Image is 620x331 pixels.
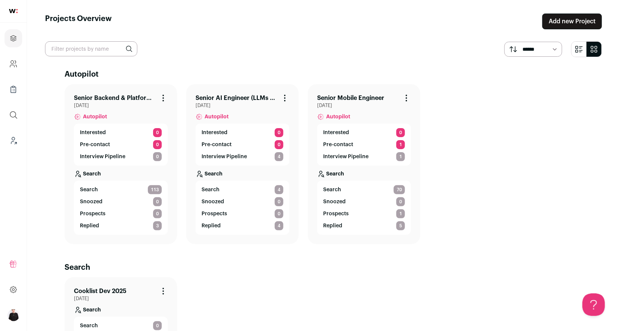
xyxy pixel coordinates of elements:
[45,41,137,56] input: Filter projects by name
[80,210,105,218] p: Prospects
[159,94,168,103] button: Project Actions
[275,221,283,230] span: 4
[153,209,162,218] span: 0
[280,94,289,103] button: Project Actions
[323,141,353,148] p: Pre-contact
[153,128,162,137] span: 0
[196,109,289,124] a: Autopilot
[65,69,582,80] h2: Autopilot
[396,152,405,161] span: 1
[202,210,227,218] p: Prospects
[80,152,162,161] a: Interview Pipeline 0
[323,140,405,149] a: Pre-contact 1
[80,322,98,329] span: Search
[317,166,411,181] a: Search
[202,185,283,194] a: Search 4
[323,152,405,161] a: Interview Pipeline 1
[396,140,405,149] span: 1
[323,186,341,193] span: Search
[5,131,22,150] a: Leads (Backoffice)
[202,128,283,137] a: Interested 0
[275,128,283,137] span: 0
[323,197,405,206] a: Snoozed 0
[582,293,605,316] iframe: Toggle Customer Support
[80,140,162,149] a: Pre-contact 0
[5,55,22,73] a: Company and ATS Settings
[74,302,168,317] a: Search
[202,186,220,193] span: Search
[196,166,289,181] a: Search
[83,306,101,314] p: Search
[80,198,102,206] p: Snoozed
[202,198,224,206] p: Snoozed
[323,128,405,137] a: Interested 0
[275,185,283,194] span: 4
[394,185,405,194] span: 70
[83,170,101,178] p: Search
[326,113,350,121] span: Autopilot
[153,140,162,149] span: 0
[317,103,411,109] span: [DATE]
[202,141,232,148] p: Pre-contact
[80,129,106,136] p: Interested
[153,221,162,230] span: 3
[45,14,112,29] h1: Projects Overview
[159,287,168,296] button: Project Actions
[205,170,223,178] p: Search
[323,210,349,218] p: Prospects
[9,9,18,13] img: wellfound-shorthand-0d5821cbd27db2630d0214b213865d53afaa358527fdda9d0ea32b1df1b89c2c.svg
[202,152,283,161] a: Interview Pipeline 4
[74,287,126,296] a: Cooklist Dev 2025
[323,153,369,160] p: Interview Pipeline
[323,209,405,218] a: Prospects 1
[80,209,162,218] a: Prospects 0
[196,103,289,109] span: [DATE]
[80,197,162,206] a: Snoozed 0
[148,185,162,194] span: 113
[83,113,107,121] span: Autopilot
[396,221,405,230] span: 5
[80,321,162,330] a: Search 0
[202,222,221,230] p: Replied
[80,186,98,193] span: Search
[74,94,156,103] a: Senior Backend & Platform Engineer
[8,309,20,321] button: Open dropdown
[323,221,405,230] a: Replied 5
[275,152,283,161] span: 4
[205,113,229,121] span: Autopilot
[396,128,405,137] span: 0
[542,14,602,29] a: Add new Project
[396,209,405,218] span: 1
[74,166,168,181] a: Search
[402,94,411,103] button: Project Actions
[65,262,582,273] h2: Search
[202,129,227,136] p: Interested
[202,197,283,206] a: Snoozed 0
[80,222,99,230] p: Replied
[326,170,344,178] p: Search
[323,185,405,194] a: Search 70
[5,80,22,98] a: Company Lists
[396,197,405,206] span: 0
[80,185,162,194] a: Search 113
[317,109,411,124] a: Autopilot
[153,152,162,161] span: 0
[323,129,349,136] p: Interested
[202,140,283,149] a: Pre-contact 0
[8,309,20,321] img: 9240684-medium_jpg
[80,141,110,148] p: Pre-contact
[80,153,125,160] p: Interview Pipeline
[323,222,342,230] p: Replied
[74,103,168,109] span: [DATE]
[317,94,384,103] a: Senior Mobile Engineer
[5,29,22,47] a: Projects
[275,140,283,149] span: 0
[202,221,283,230] a: Replied 4
[80,221,162,230] a: Replied 3
[153,321,162,330] span: 0
[80,128,162,137] a: Interested 0
[202,209,283,218] a: Prospects 0
[202,153,247,160] p: Interview Pipeline
[275,209,283,218] span: 0
[196,94,277,103] a: Senior AI Engineer (LLMs & Agents)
